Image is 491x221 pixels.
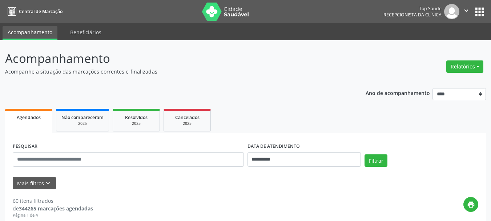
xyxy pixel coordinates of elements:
[61,121,104,126] div: 2025
[366,88,430,97] p: Ano de acompanhamento
[19,8,63,15] span: Central de Marcação
[17,114,41,121] span: Agendados
[13,141,37,152] label: PESQUISAR
[125,114,148,121] span: Resolvidos
[247,141,300,152] label: DATA DE ATENDIMENTO
[383,12,442,18] span: Recepcionista da clínica
[446,60,483,73] button: Relatórios
[13,177,56,190] button: Mais filtroskeyboard_arrow_down
[13,212,93,218] div: Página 1 de 4
[5,68,342,75] p: Acompanhe a situação das marcações correntes e finalizadas
[3,26,57,40] a: Acompanhamento
[365,154,387,167] button: Filtrar
[65,26,106,39] a: Beneficiários
[463,197,478,212] button: print
[462,7,470,15] i: 
[5,50,342,68] p: Acompanhamento
[459,4,473,19] button: 
[473,5,486,18] button: apps
[169,121,205,126] div: 2025
[444,4,459,19] img: img
[44,179,52,187] i: keyboard_arrow_down
[13,205,93,212] div: de
[61,114,104,121] span: Não compareceram
[19,205,93,212] strong: 344265 marcações agendadas
[5,5,63,17] a: Central de Marcação
[383,5,442,12] div: Top Saude
[13,197,93,205] div: 60 itens filtrados
[118,121,154,126] div: 2025
[175,114,200,121] span: Cancelados
[467,201,475,209] i: print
